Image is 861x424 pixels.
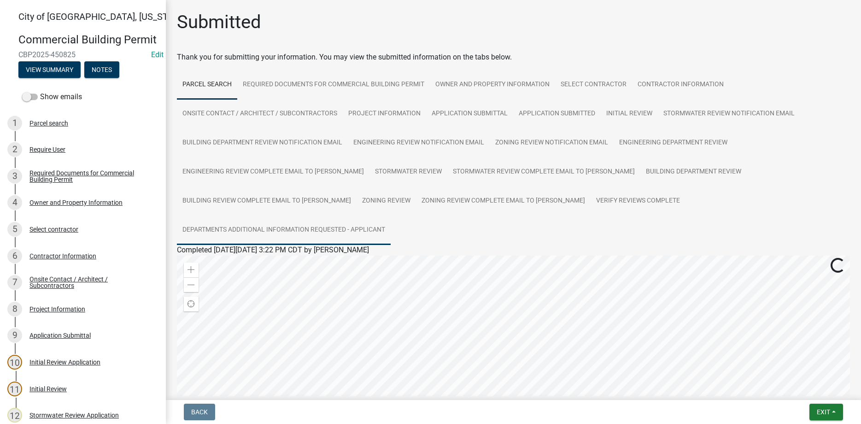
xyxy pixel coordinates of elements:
[29,226,78,233] div: Select contractor
[22,91,82,102] label: Show emails
[555,70,632,100] a: Select contractor
[614,128,733,158] a: Engineering Department Review
[7,195,22,210] div: 4
[184,404,215,420] button: Back
[513,99,601,129] a: Application Submitted
[416,186,591,216] a: Zoning Review Complete Email to [PERSON_NAME]
[348,128,490,158] a: Engineering Review Notification Email
[177,157,369,187] a: Engineering Review Complete Email to [PERSON_NAME]
[430,70,555,100] a: Owner and Property Information
[151,50,164,59] a: Edit
[29,170,151,183] div: Required Documents for Commercial Building Permit
[177,99,343,129] a: Onsite Contact / Architect / Subcontractors
[177,128,348,158] a: Building Department Review Notification Email
[369,157,447,187] a: Stormwater Review
[29,253,96,259] div: Contractor Information
[7,382,22,396] div: 11
[809,404,843,420] button: Exit
[29,120,68,126] div: Parcel search
[29,146,65,153] div: Require User
[177,11,261,33] h1: Submitted
[7,275,22,290] div: 7
[84,66,119,74] wm-modal-confirm: Notes
[177,52,850,63] div: Thank you for submitting your information. You may view the submitted information on the tabs below.
[640,157,747,187] a: Building Department Review
[18,61,81,78] button: View Summary
[7,302,22,317] div: 8
[18,50,147,59] span: CBP2025-450825
[7,328,22,343] div: 9
[426,99,513,129] a: Application Submittal
[29,412,119,418] div: Stormwater Review Application
[7,355,22,370] div: 10
[191,408,208,416] span: Back
[29,306,85,312] div: Project Information
[591,186,685,216] a: Verify Reviews Complete
[18,11,186,22] span: City of [GEOGRAPHIC_DATA], [US_STATE]
[29,359,100,365] div: Initial Review Application
[601,99,658,129] a: Initial Review
[7,169,22,184] div: 3
[184,277,199,292] div: Zoom out
[184,263,199,277] div: Zoom in
[177,245,369,254] span: Completed [DATE][DATE] 3:22 PM CDT by [PERSON_NAME]
[7,116,22,131] div: 1
[7,249,22,263] div: 6
[151,50,164,59] wm-modal-confirm: Edit Application Number
[18,33,158,47] h4: Commercial Building Permit
[84,61,119,78] button: Notes
[18,66,81,74] wm-modal-confirm: Summary
[357,186,416,216] a: Zoning Review
[29,386,67,392] div: Initial Review
[7,142,22,157] div: 2
[817,408,830,416] span: Exit
[447,157,640,187] a: Stormwater Review Complete Email to [PERSON_NAME]
[29,332,91,339] div: Application Submittal
[177,186,357,216] a: Building Review Complete Email to [PERSON_NAME]
[658,99,800,129] a: Stormwater Review Notification Email
[237,70,430,100] a: Required Documents for Commercial Building Permit
[7,408,22,423] div: 12
[7,222,22,237] div: 5
[184,297,199,311] div: Find my location
[343,99,426,129] a: Project Information
[490,128,614,158] a: Zoning Review Notification Email
[177,70,237,100] a: Parcel search
[632,70,729,100] a: Contractor Information
[177,215,391,245] a: Departments Additional Information Requested - Applicant
[29,276,151,289] div: Onsite Contact / Architect / Subcontractors
[29,199,123,206] div: Owner and Property Information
